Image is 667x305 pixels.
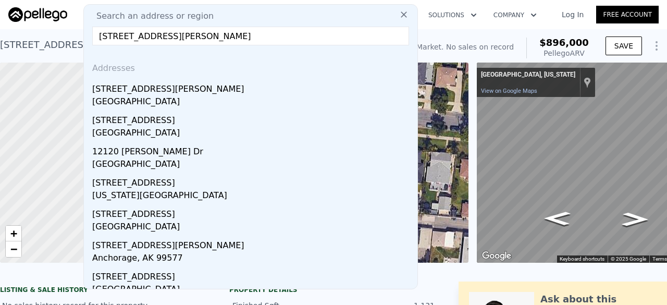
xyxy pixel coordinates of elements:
[92,235,413,252] div: [STREET_ADDRESS][PERSON_NAME]
[6,241,21,257] a: Zoom out
[479,249,514,263] a: Open this area in Google Maps (opens a new window)
[92,79,413,95] div: [STREET_ADDRESS][PERSON_NAME]
[481,88,537,94] a: View on Google Maps
[611,256,646,262] span: © 2025 Google
[646,35,667,56] button: Show Options
[481,71,575,79] div: [GEOGRAPHIC_DATA], [US_STATE]
[8,7,67,22] img: Pellego
[92,283,413,298] div: [GEOGRAPHIC_DATA]
[652,256,667,262] a: Terms
[10,242,17,255] span: −
[539,37,589,48] span: $896,000
[549,9,596,20] a: Log In
[92,127,413,141] div: [GEOGRAPHIC_DATA]
[92,95,413,110] div: [GEOGRAPHIC_DATA]
[479,249,514,263] img: Google
[533,208,582,228] path: Go West
[92,141,413,158] div: 12120 [PERSON_NAME] Dr
[92,221,413,235] div: [GEOGRAPHIC_DATA]
[606,36,642,55] button: SAVE
[420,6,485,25] button: Solutions
[92,110,413,127] div: [STREET_ADDRESS]
[92,158,413,173] div: [GEOGRAPHIC_DATA]
[403,42,514,52] div: Off Market. No sales on record
[92,266,413,283] div: [STREET_ADDRESS]
[92,173,413,189] div: [STREET_ADDRESS]
[6,226,21,241] a: Zoom in
[92,189,413,204] div: [US_STATE][GEOGRAPHIC_DATA]
[560,255,604,263] button: Keyboard shortcuts
[10,227,17,240] span: +
[92,27,409,45] input: Enter an address, city, region, neighborhood or zip code
[88,10,214,22] span: Search an address or region
[596,6,659,23] a: Free Account
[92,252,413,266] div: Anchorage, AK 99577
[584,77,591,88] a: Show location on map
[88,54,413,79] div: Addresses
[92,204,413,221] div: [STREET_ADDRESS]
[611,209,660,229] path: Go East
[229,286,438,294] div: Property details
[539,48,589,58] div: Pellego ARV
[485,6,545,25] button: Company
